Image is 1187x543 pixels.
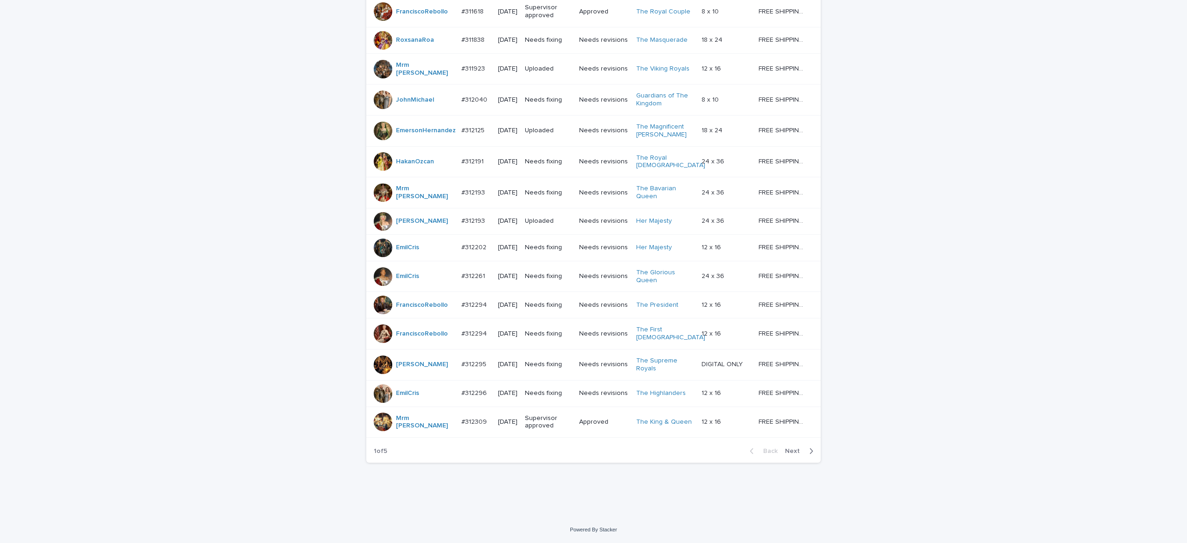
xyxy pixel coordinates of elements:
[461,271,487,280] p: #312261
[366,84,821,116] tr: JohnMichael #312040#312040 [DATE]Needs fixingNeeds revisionsGuardians of The Kingdom 8 x 108 x 10...
[759,125,808,135] p: FREE SHIPPING - preview in 1-2 business days, after your approval delivery will take 5-10 b.d.
[636,357,694,373] a: The Supreme Royals
[759,299,808,309] p: FREE SHIPPING - preview in 1-2 business days, after your approval delivery will take 5-10 b.d.
[636,92,694,108] a: Guardians of The Kingdom
[636,301,678,309] a: The President
[498,36,517,44] p: [DATE]
[525,36,572,44] p: Needs fixing
[702,242,723,252] p: 12 x 16
[759,156,808,166] p: FREE SHIPPING - preview in 1-2 business days, after your approval delivery will take 5-10 b.d.
[498,65,517,73] p: [DATE]
[461,125,486,135] p: #312125
[781,447,821,455] button: Next
[498,301,517,309] p: [DATE]
[461,94,489,104] p: #312040
[525,4,572,19] p: Supervisor approved
[525,389,572,397] p: Needs fixing
[525,217,572,225] p: Uploaded
[498,217,517,225] p: [DATE]
[636,389,686,397] a: The Highlanders
[396,389,419,397] a: EmilCris
[579,389,629,397] p: Needs revisions
[396,330,448,338] a: FranciscoRebollo
[498,8,517,16] p: [DATE]
[525,301,572,309] p: Needs fixing
[702,34,724,44] p: 18 x 24
[702,299,723,309] p: 12 x 16
[461,388,489,397] p: #312296
[366,261,821,292] tr: EmilCris #312261#312261 [DATE]Needs fixingNeeds revisionsThe Glorious Queen 24 x 3624 x 36 FREE S...
[579,158,629,166] p: Needs revisions
[525,158,572,166] p: Needs fixing
[525,361,572,368] p: Needs fixing
[579,244,629,252] p: Needs revisions
[579,127,629,135] p: Needs revisions
[759,187,808,197] p: FREE SHIPPING - preview in 1-2 business days, after your approval delivery will take 5-10 b.d.
[742,447,781,455] button: Back
[396,272,419,280] a: EmilCris
[579,272,629,280] p: Needs revisions
[702,156,726,166] p: 24 x 36
[702,328,723,338] p: 12 x 16
[579,65,629,73] p: Needs revisions
[498,189,517,197] p: [DATE]
[636,123,694,139] a: The Magnificent [PERSON_NAME]
[636,217,672,225] a: Her Majesty
[636,244,672,252] a: Her Majesty
[702,6,721,16] p: 8 x 10
[461,416,489,426] p: #312309
[759,34,808,44] p: FREE SHIPPING - preview in 1-2 business days, after your approval delivery will take 5-10 b.d.
[759,271,808,280] p: FREE SHIPPING - preview in 1-2 business days, after your approval delivery will take 5-10 b.d.
[525,330,572,338] p: Needs fixing
[579,36,629,44] p: Needs revisions
[702,125,724,135] p: 18 x 24
[396,36,434,44] a: RoxsanaRoa
[759,63,808,73] p: FREE SHIPPING - preview in 1-2 business days, after your approval delivery will take 5-10 b.d.
[525,96,572,104] p: Needs fixing
[498,361,517,368] p: [DATE]
[702,94,721,104] p: 8 x 10
[396,158,434,166] a: HakanOzcan
[366,208,821,234] tr: [PERSON_NAME] #312193#312193 [DATE]UploadedNeeds revisionsHer Majesty 24 x 3624 x 36 FREE SHIPPIN...
[759,328,808,338] p: FREE SHIPPING - preview in 1-2 business days, after your approval delivery will take 5-10 b.d.
[461,63,487,73] p: #311923
[366,116,821,147] tr: EmersonHernandez #312125#312125 [DATE]UploadedNeeds revisionsThe Magnificent [PERSON_NAME] 18 x 2...
[396,8,448,16] a: FranciscoRebollo
[396,96,434,104] a: JohnMichael
[702,187,726,197] p: 24 x 36
[759,416,808,426] p: FREE SHIPPING - preview in 1-2 business days, after your approval delivery will take 5-10 b.d.
[702,388,723,397] p: 12 x 16
[366,53,821,84] tr: Mrm [PERSON_NAME] #311923#311923 [DATE]UploadedNeeds revisionsThe Viking Royals 12 x 1612 x 16 FR...
[461,242,488,252] p: #312202
[579,189,629,197] p: Needs revisions
[579,217,629,225] p: Needs revisions
[396,244,419,252] a: EmilCris
[525,414,572,430] p: Supervisor approved
[570,527,617,532] a: Powered By Stacker
[636,65,689,73] a: The Viking Royals
[498,418,517,426] p: [DATE]
[366,27,821,53] tr: RoxsanaRoa #311838#311838 [DATE]Needs fixingNeeds revisionsThe Masquerade 18 x 2418 x 24 FREE SHI...
[461,299,489,309] p: #312294
[366,407,821,438] tr: Mrm [PERSON_NAME] #312309#312309 [DATE]Supervisor approvedApprovedThe King & Queen 12 x 1612 x 16...
[366,234,821,261] tr: EmilCris #312202#312202 [DATE]Needs fixingNeeds revisionsHer Majesty 12 x 1612 x 16 FREE SHIPPING...
[366,440,395,463] p: 1 of 5
[498,158,517,166] p: [DATE]
[636,269,694,284] a: The Glorious Queen
[461,359,488,368] p: #312295
[396,127,456,135] a: EmersonHernandez
[498,244,517,252] p: [DATE]
[525,244,572,252] p: Needs fixing
[498,330,517,338] p: [DATE]
[579,96,629,104] p: Needs revisions
[498,96,517,104] p: [DATE]
[396,217,448,225] a: [PERSON_NAME]
[579,8,629,16] p: Approved
[461,187,487,197] p: #312193
[702,416,723,426] p: 12 x 16
[366,292,821,318] tr: FranciscoRebollo #312294#312294 [DATE]Needs fixingNeeds revisionsThe President 12 x 1612 x 16 FRE...
[525,127,572,135] p: Uploaded
[461,156,485,166] p: #312191
[702,215,726,225] p: 24 x 36
[366,349,821,381] tr: [PERSON_NAME] #312295#312295 [DATE]Needs fixingNeeds revisionsThe Supreme Royals DIGITAL ONLYDIGI...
